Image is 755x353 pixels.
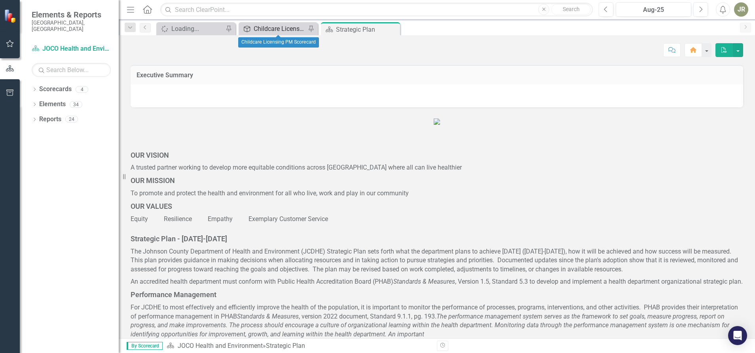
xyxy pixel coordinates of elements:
[4,9,18,23] img: ClearPoint Strategy
[39,85,72,94] a: Scorecards
[131,202,172,210] span: OUR VALUES
[131,213,743,224] p: Equity Resilience Empathy Exemplary Customer Service
[131,290,216,299] strong: Performance Management
[32,10,111,19] span: Elements & Reports
[158,24,224,34] a: Loading...
[76,86,88,93] div: 4
[39,100,66,109] a: Elements
[127,342,163,350] span: By Scorecard
[32,19,111,32] small: [GEOGRAPHIC_DATA], [GEOGRAPHIC_DATA]
[237,313,299,320] em: Standards & Measures
[65,116,78,123] div: 24
[131,162,743,174] p: A trusted partner working to develop more equitable conditions across [GEOGRAPHIC_DATA] where all...
[160,3,593,17] input: Search ClearPoint...
[131,187,743,200] p: To promote and protect the health and environment for all who live, work and play in our community
[563,6,580,12] span: Search
[131,235,227,243] strong: Strategic Plan - [DATE]-[DATE]
[434,118,440,125] img: JCDHE%20Logo%20(2).JPG
[393,278,455,285] em: Standards & Measures
[616,2,691,17] button: Aug-25
[241,24,306,34] a: Childcare Licensing PM Scorecard
[171,24,224,34] div: Loading...
[178,342,263,349] a: JOCO Health and Environment
[618,5,689,15] div: Aug-25
[131,246,743,276] p: The Johnson County Department of Health and Environment (JCDHE) Strategic Plan sets forth what th...
[336,25,398,34] div: Strategic Plan
[137,72,737,79] h3: Executive Summary
[167,342,431,351] div: »
[131,151,169,159] strong: OUR VISION
[32,63,111,77] input: Search Below...
[728,326,747,345] div: Open Intercom Messenger
[266,342,305,349] div: Strategic Plan
[254,24,306,34] div: Childcare Licensing PM Scorecard
[551,4,591,15] button: Search
[734,2,748,17] button: JR
[131,176,175,185] strong: OUR MISSION
[39,115,61,124] a: Reports
[238,37,319,48] div: Childcare Licensing PM Scorecard
[131,276,743,288] p: An accredited health department must conform with Public Health Accreditation Board (PHAB) , Vers...
[70,101,82,108] div: 34
[32,44,111,53] a: JOCO Health and Environment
